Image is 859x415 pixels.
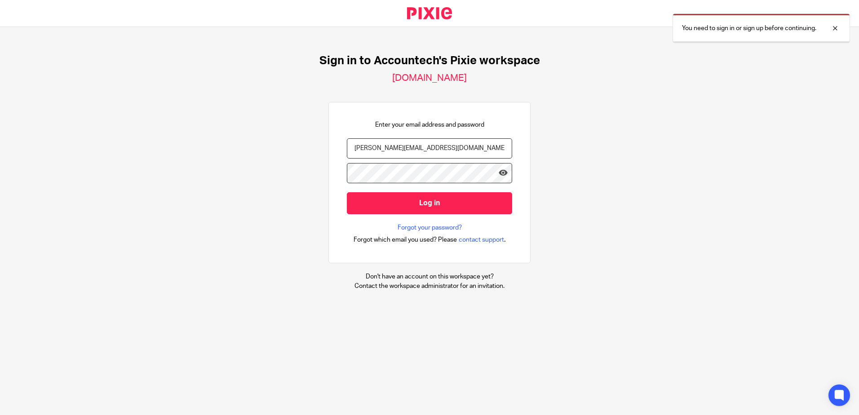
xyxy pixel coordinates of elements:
h2: [DOMAIN_NAME] [392,72,467,84]
span: contact support [459,235,504,244]
a: Forgot your password? [398,223,462,232]
input: name@example.com [347,138,512,159]
h1: Sign in to Accountech's Pixie workspace [319,54,540,68]
span: Forgot which email you used? Please [354,235,457,244]
div: . [354,234,506,245]
input: Log in [347,192,512,214]
p: Enter your email address and password [375,120,484,129]
p: You need to sign in or sign up before continuing. [682,24,816,33]
p: Don't have an account on this workspace yet? [354,272,505,281]
p: Contact the workspace administrator for an invitation. [354,282,505,291]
